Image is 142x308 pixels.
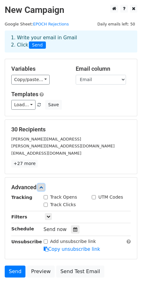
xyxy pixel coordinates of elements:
[11,144,115,148] small: [PERSON_NAME][EMAIL_ADDRESS][DOMAIN_NAME]
[98,194,123,201] label: UTM Codes
[11,126,131,133] h5: 30 Recipients
[5,22,69,26] small: Google Sheet:
[11,151,81,156] small: [EMAIL_ADDRESS][DOMAIN_NAME]
[11,75,50,85] a: Copy/paste...
[11,239,42,244] strong: Unsubscribe
[50,194,77,201] label: Track Opens
[27,266,55,278] a: Preview
[11,137,81,141] small: [PERSON_NAME][EMAIL_ADDRESS]
[6,34,136,49] div: 1. Write your email in Gmail 2. Click
[11,226,34,231] strong: Schedule
[56,266,104,278] a: Send Test Email
[50,238,96,245] label: Add unsubscribe link
[29,41,46,49] span: Send
[45,100,62,110] button: Save
[11,91,38,97] a: Templates
[11,195,32,200] strong: Tracking
[44,246,100,252] a: Copy unsubscribe link
[33,22,69,26] a: EPOCH Rejections
[11,100,35,110] a: Load...
[111,278,142,308] iframe: Chat Widget
[44,227,67,232] span: Send now
[95,22,137,26] a: Daily emails left: 50
[95,21,137,28] span: Daily emails left: 50
[11,184,131,191] h5: Advanced
[11,65,66,72] h5: Variables
[11,214,27,219] strong: Filters
[11,160,38,168] a: +27 more
[5,5,137,15] h2: New Campaign
[50,201,76,208] label: Track Clicks
[76,65,131,72] h5: Email column
[5,266,25,278] a: Send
